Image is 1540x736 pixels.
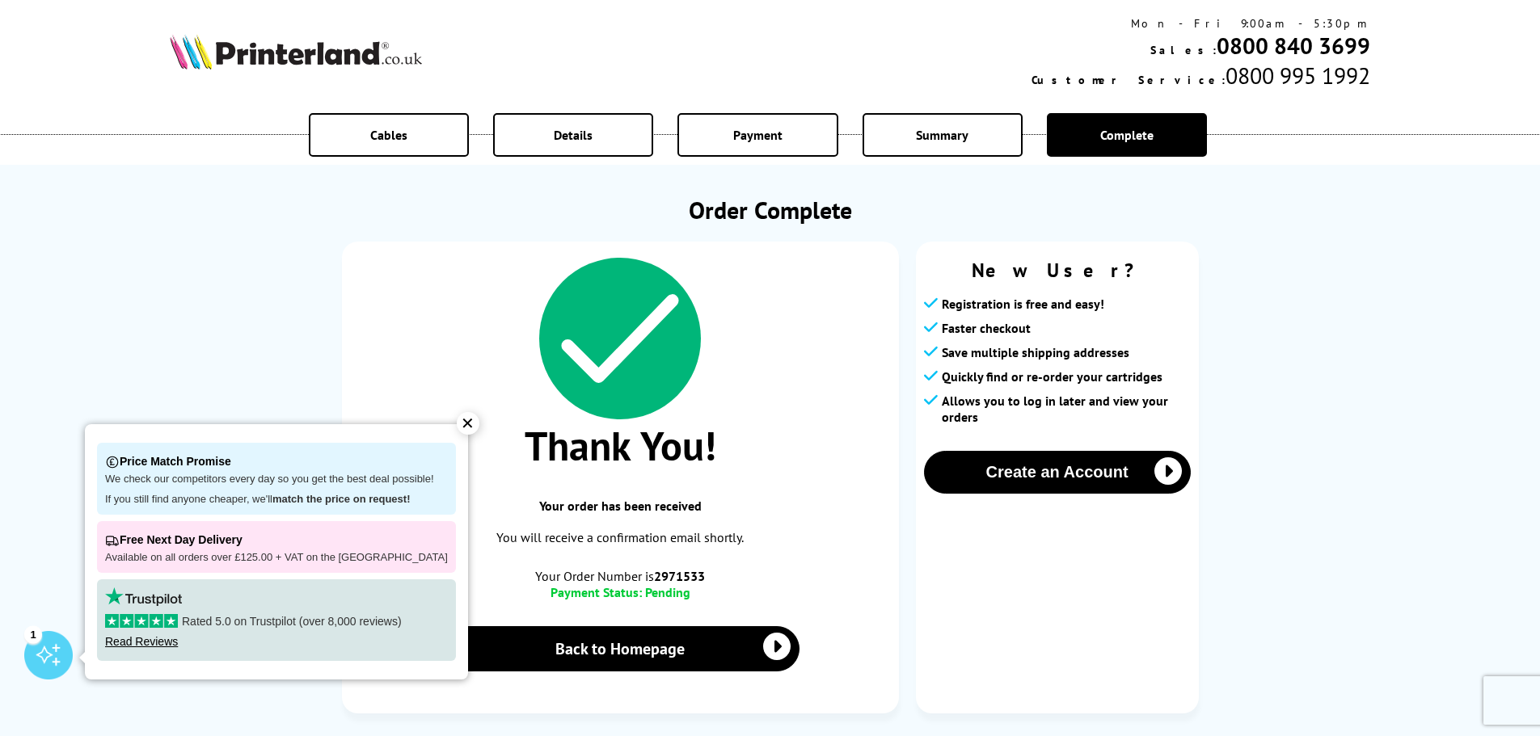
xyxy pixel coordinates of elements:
span: Quickly find or re-order your cartridges [942,368,1162,385]
img: stars-5.svg [105,614,178,628]
b: 2971533 [654,568,705,584]
h1: Order Complete [342,194,1199,225]
div: Mon - Fri 9:00am - 5:30pm [1032,16,1370,31]
span: 0800 995 1992 [1226,61,1370,90]
span: Allows you to log in later and view your orders [942,393,1191,425]
span: Thank You! [358,419,883,472]
a: 0800 840 3699 [1217,31,1370,61]
span: Your Order Number is [358,568,883,584]
span: Details [554,127,593,143]
span: Cables [370,127,407,143]
span: Your order has been received [358,498,883,514]
p: We check our competitors every day so you get the best deal possible! [105,473,448,486]
button: Create an Account [924,451,1191,494]
span: New User? [924,258,1191,283]
span: Sales: [1150,43,1217,57]
strong: match the price on request! [272,493,410,505]
span: Save multiple shipping addresses [942,344,1129,360]
span: Complete [1100,127,1154,143]
span: Payment Status: [551,584,642,600]
p: Free Next Day Delivery [105,529,448,551]
p: Available on all orders over £125.00 + VAT on the [GEOGRAPHIC_DATA] [105,551,448,565]
div: 1 [24,625,42,643]
p: Rated 5.0 on Trustpilot (over 8,000 reviews) [105,614,448,629]
span: Pending [645,584,690,600]
p: You will receive a confirmation email shortly. [358,527,883,549]
p: Price Match Promise [105,451,448,473]
img: Printerland Logo [170,34,422,69]
img: trustpilot rating [105,587,182,606]
div: ✕ [457,412,479,435]
span: Payment [733,127,783,143]
span: Faster checkout [942,320,1031,336]
span: Customer Service: [1032,73,1226,87]
span: Registration is free and easy! [942,296,1104,312]
p: If you still find anyone cheaper, we'll [105,493,448,507]
span: Summary [916,127,968,143]
a: Back to Homepage [441,626,800,671]
a: Read Reviews [105,635,178,648]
